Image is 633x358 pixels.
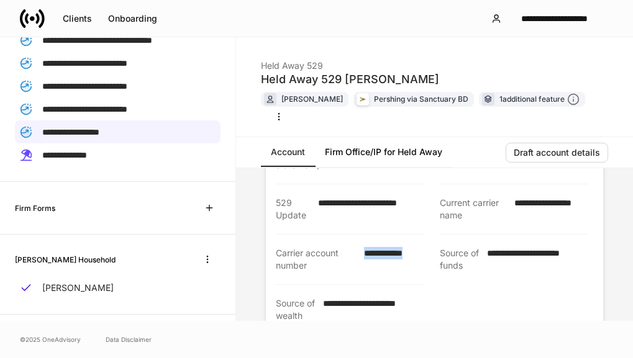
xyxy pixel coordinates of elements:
div: [PERSON_NAME] [281,93,343,105]
div: Current carrier name [440,197,507,222]
div: Source of funds [440,247,480,272]
button: Onboarding [100,9,165,29]
h6: Firm Forms [15,202,55,214]
div: Held Away 529 [261,52,439,72]
div: Held Away 529 [PERSON_NAME] [261,72,439,87]
p: [PERSON_NAME] [42,282,114,294]
div: Clients [63,14,92,23]
h6: [PERSON_NAME] Household [15,254,116,266]
div: 529 Update [276,197,311,222]
a: [PERSON_NAME] [15,277,221,299]
div: Source of wealth [276,297,316,334]
div: Draft account details [514,148,600,157]
div: Pershing via Sanctuary BD [374,93,468,105]
a: Data Disclaimer [106,334,152,344]
a: Account [261,137,315,167]
div: Onboarding [108,14,157,23]
span: © 2025 OneAdvisory [20,334,81,344]
button: Clients [55,9,100,29]
a: Firm Office/IP for Held Away [315,137,452,167]
div: 1 additional feature [499,93,580,106]
button: Draft account details [506,143,608,163]
div: Carrier account number [276,247,357,272]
